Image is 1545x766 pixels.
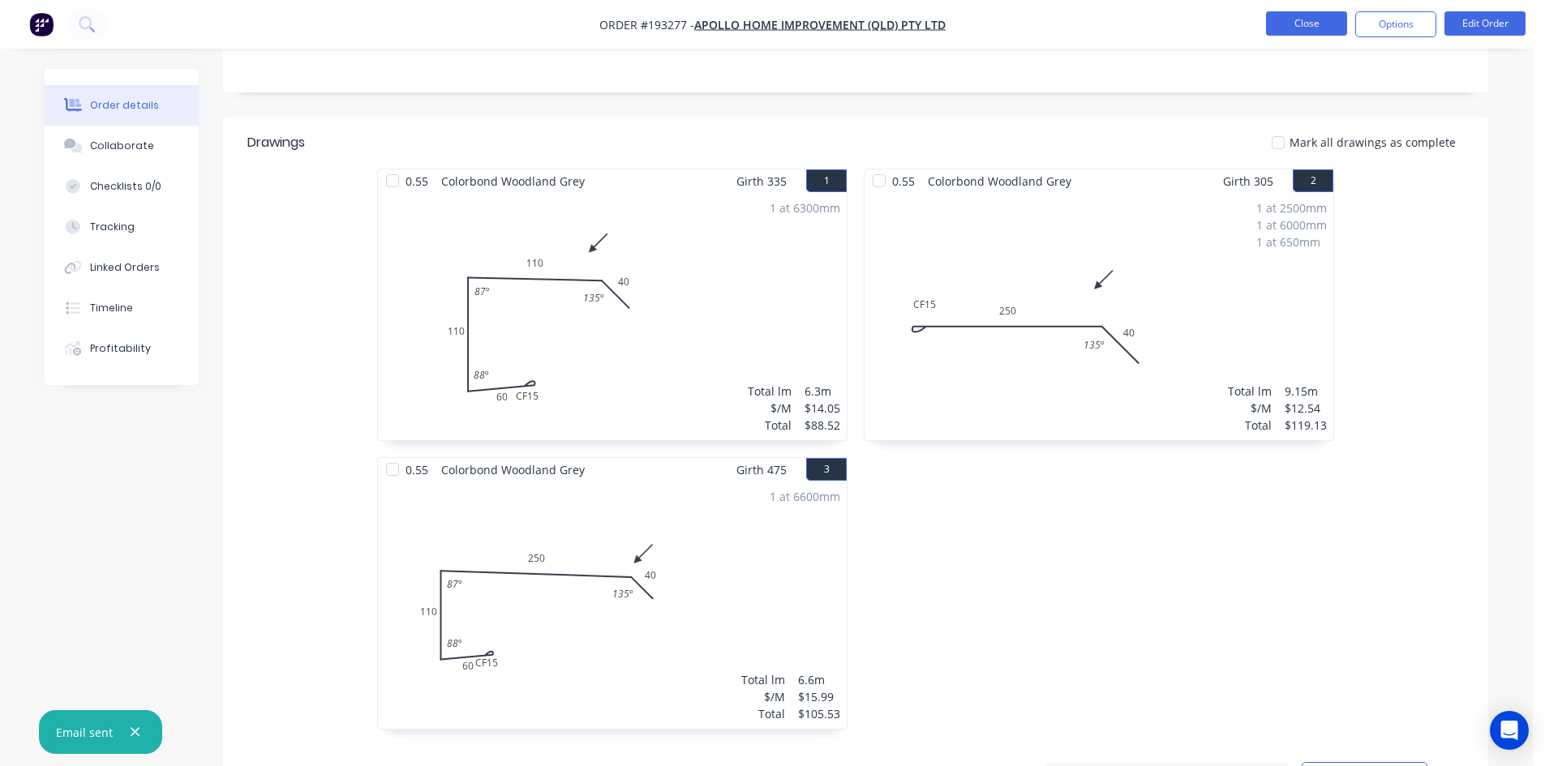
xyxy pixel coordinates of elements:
[45,288,199,328] button: Timeline
[748,400,792,417] div: $/M
[741,705,785,722] div: Total
[805,417,840,434] div: $88.52
[741,671,785,688] div: Total lm
[45,207,199,247] button: Tracking
[435,458,591,481] span: Colorbond Woodland Grey
[1285,383,1327,400] div: 9.15m
[806,458,847,481] button: 3
[1228,400,1272,417] div: $/M
[1228,383,1272,400] div: Total lm
[1285,417,1327,434] div: $119.13
[1490,711,1529,750] div: Open Intercom Messenger
[748,417,792,434] div: Total
[247,133,305,152] div: Drawings
[806,169,847,192] button: 1
[1293,169,1333,192] button: 2
[45,247,199,288] button: Linked Orders
[90,98,159,113] div: Order details
[90,341,151,356] div: Profitability
[770,199,840,216] div: 1 at 6300mm
[1290,134,1456,151] span: Mark all drawings as complete
[45,166,199,207] button: Checklists 0/0
[378,193,847,440] div: 0CF15601101104088º87º135º1 at 6300mmTotal lm$/MTotal6.3m$14.05$88.52
[90,301,133,315] div: Timeline
[741,688,785,705] div: $/M
[1223,169,1273,193] span: Girth 305
[1266,11,1347,36] button: Close
[56,724,113,741] div: Email sent
[805,400,840,417] div: $14.05
[378,481,847,729] div: 0CF15601102504088º87º135º1 at 6600mmTotal lm$/MTotal6.6m$15.99$105.53
[1228,417,1272,434] div: Total
[45,85,199,126] button: Order details
[798,688,840,705] div: $15.99
[29,12,54,36] img: Factory
[90,260,160,275] div: Linked Orders
[805,383,840,400] div: 6.3m
[399,458,435,481] span: 0.55
[1444,11,1526,36] button: Edit Order
[1285,400,1327,417] div: $12.54
[694,17,946,32] a: Apollo Home Improvement (QLD) Pty Ltd
[736,169,787,193] span: Girth 335
[1256,199,1327,216] div: 1 at 2500mm
[798,705,840,722] div: $105.53
[1256,216,1327,233] div: 1 at 6000mm
[45,126,199,166] button: Collaborate
[435,169,591,193] span: Colorbond Woodland Grey
[90,179,161,194] div: Checklists 0/0
[736,458,787,481] span: Girth 475
[770,488,840,505] div: 1 at 6600mm
[399,169,435,193] span: 0.55
[1256,233,1327,250] div: 1 at 650mm
[90,220,135,234] div: Tracking
[921,169,1078,193] span: Colorbond Woodland Grey
[90,139,154,153] div: Collaborate
[1355,11,1436,37] button: Options
[45,328,199,369] button: Profitability
[748,383,792,400] div: Total lm
[886,169,921,193] span: 0.55
[599,17,694,32] span: Order #193277 -
[865,193,1333,440] div: 0CF1525040135º1 at 2500mm1 at 6000mm1 at 650mmTotal lm$/MTotal9.15m$12.54$119.13
[798,671,840,688] div: 6.6m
